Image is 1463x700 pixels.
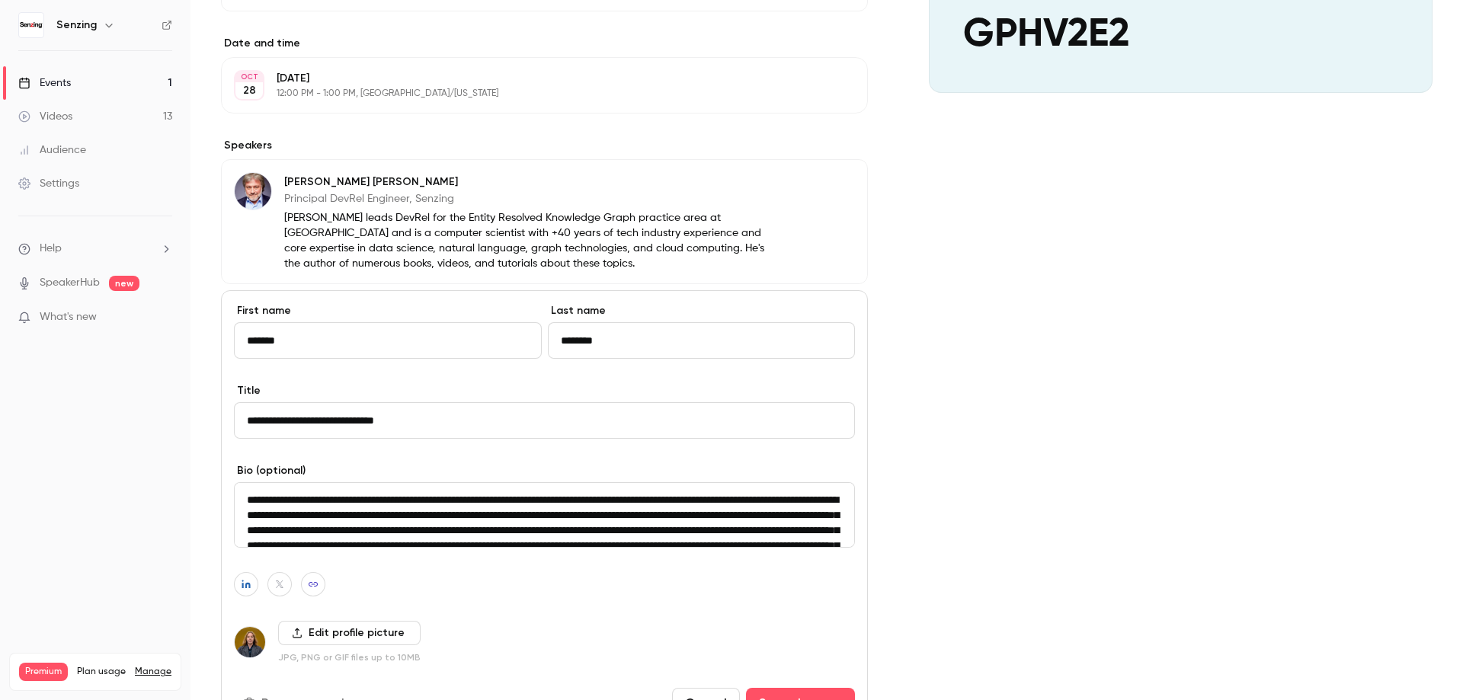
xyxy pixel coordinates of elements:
div: Settings [18,176,79,191]
div: Audience [18,142,86,158]
img: Senzing [19,13,43,37]
li: help-dropdown-opener [18,241,172,257]
p: Principal DevRel Engineer, Senzing [284,191,769,206]
span: Help [40,241,62,257]
p: [PERSON_NAME] [PERSON_NAME] [284,174,769,190]
div: Paco Nathan[PERSON_NAME] [PERSON_NAME]Principal DevRel Engineer, Senzing[PERSON_NAME] leads DevRe... [221,159,868,284]
img: Bradley Bolliger [235,627,265,657]
span: Premium [19,663,68,681]
label: Title [234,383,855,398]
span: Plan usage [77,666,126,678]
label: First name [234,303,542,318]
span: new [109,276,139,291]
a: Manage [135,666,171,678]
label: Speakers [221,138,868,153]
p: 28 [243,83,256,98]
iframe: Noticeable Trigger [154,311,172,324]
p: JPG, PNG or GIF files up to 10MB [278,651,421,663]
div: OCT [235,72,263,82]
div: Events [18,75,71,91]
img: Paco Nathan [235,173,271,209]
label: Last name [548,303,856,318]
label: Bio (optional) [234,463,855,478]
a: SpeakerHub [40,275,100,291]
p: [PERSON_NAME] leads DevRel for the Entity Resolved Knowledge Graph practice area at [GEOGRAPHIC_D... [284,210,769,271]
label: Edit profile picture [278,621,421,645]
label: Date and time [221,36,868,51]
h6: Senzing [56,18,97,33]
p: [DATE] [277,71,787,86]
span: What's new [40,309,97,325]
p: 12:00 PM - 1:00 PM, [GEOGRAPHIC_DATA]/[US_STATE] [277,88,787,100]
div: Videos [18,109,72,124]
